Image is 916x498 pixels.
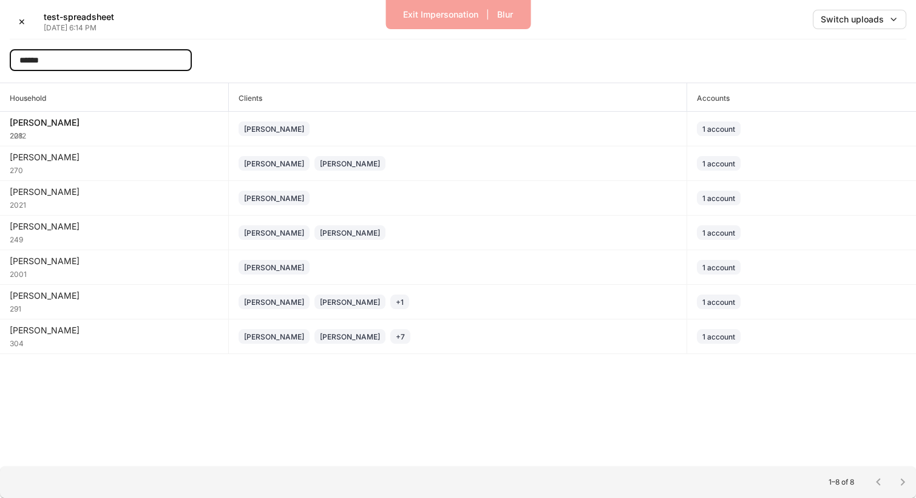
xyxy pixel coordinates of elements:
[18,16,25,28] div: ✕
[10,336,219,349] div: 304
[10,117,219,129] div: [PERSON_NAME]
[489,5,521,24] button: Blur
[702,331,735,343] div: 1 account
[821,13,884,26] div: Switch uploads
[244,331,304,343] div: [PERSON_NAME]
[702,262,735,273] div: 1 account
[244,296,304,308] div: [PERSON_NAME]
[10,198,219,210] div: 2021
[687,83,916,111] span: Accounts
[44,23,114,33] p: [DATE] 6:14 PM
[813,10,906,29] button: Switch uploads
[403,9,478,21] div: Exit Impersonation
[244,123,304,135] div: [PERSON_NAME]
[10,302,219,314] div: 291
[229,92,262,104] h6: Clients
[10,255,219,267] div: [PERSON_NAME]
[702,123,735,135] div: 1 account
[320,227,380,239] div: [PERSON_NAME]
[10,163,219,176] div: 270
[829,477,854,487] p: 1–8 of 8
[320,158,380,169] div: [PERSON_NAME]
[395,5,486,24] button: Exit Impersonation
[244,158,304,169] div: [PERSON_NAME]
[702,296,735,308] div: 1 account
[10,186,219,198] div: [PERSON_NAME]
[396,331,405,343] div: + 7
[10,129,219,141] div: 228
[497,9,513,21] div: Blur
[10,324,219,336] div: [PERSON_NAME]
[44,11,114,23] h5: test-spreadsheet
[702,158,735,169] div: 1 account
[229,83,687,111] span: Clients
[10,233,219,245] div: 249
[10,290,219,302] div: [PERSON_NAME]
[244,262,304,273] div: [PERSON_NAME]
[687,92,730,104] h6: Accounts
[320,331,380,343] div: [PERSON_NAME]
[10,10,34,34] button: ✕
[244,227,304,239] div: [PERSON_NAME]
[244,193,304,204] div: [PERSON_NAME]
[10,267,219,279] div: 2001
[702,193,735,204] div: 1 account
[396,296,404,308] div: + 1
[702,227,735,239] div: 1 account
[10,151,219,163] div: [PERSON_NAME]
[10,220,219,233] div: [PERSON_NAME]
[320,296,380,308] div: [PERSON_NAME]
